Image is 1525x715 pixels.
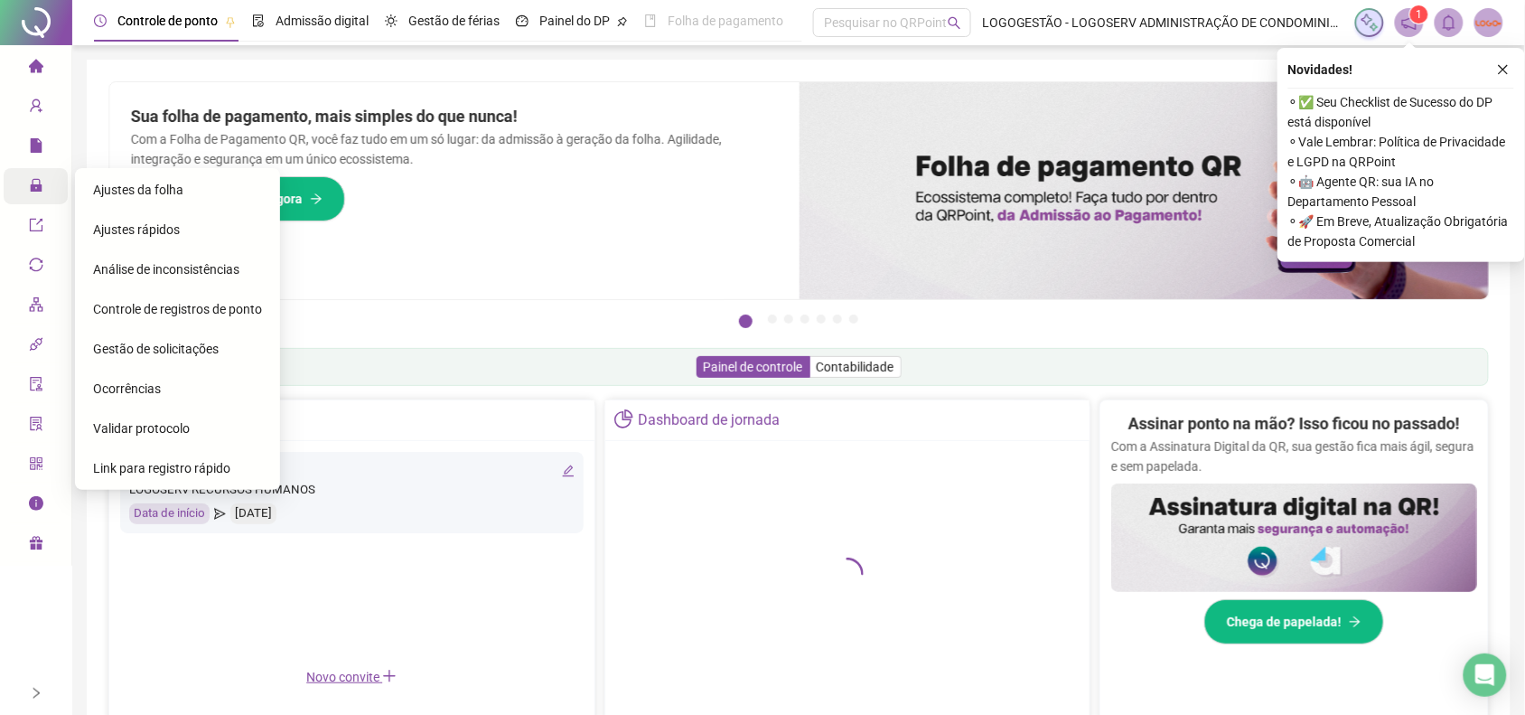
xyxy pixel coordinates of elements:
[93,222,180,237] span: Ajustes rápidos
[817,360,894,374] span: Contabilidade
[704,360,803,374] span: Painel de controle
[93,461,230,475] span: Link para registro rápido
[29,369,43,405] span: audit
[306,670,397,684] span: Novo convite
[833,315,842,324] button: 6
[29,488,43,524] span: info-circle
[93,302,262,316] span: Controle de registros de ponto
[408,14,500,28] span: Gestão de férias
[310,193,323,205] span: arrow-right
[29,130,43,166] span: file
[29,170,43,206] span: lock
[131,104,778,129] h2: Sua folha de pagamento, mais simples do que nunca!
[638,405,780,436] div: Dashboard de jornada
[1497,63,1510,76] span: close
[1288,132,1514,172] span: ⚬ Vale Lembrar: Política de Privacidade e LGPD na QRPoint
[1111,437,1477,476] p: Com a Assinatura Digital da QR, sua gestão fica mais ágil, segura e sem papelada.
[617,16,628,27] span: pushpin
[948,16,961,30] span: search
[94,14,107,27] span: clock-circle
[739,315,753,328] button: 1
[117,14,218,28] span: Controle de ponto
[1288,212,1514,251] span: ⚬ 🚀 Em Breve, Atualização Obrigatória de Proposta Comercial
[1288,92,1514,132] span: ⚬ ✅ Seu Checklist de Sucesso do DP está disponível
[214,503,226,524] span: send
[1360,13,1380,33] img: sparkle-icon.fc2bf0ac1784a2077858766a79e2daf3.svg
[252,14,265,27] span: file-done
[1288,60,1353,80] span: Novidades !
[1475,9,1502,36] img: 2423
[385,14,398,27] span: sun
[1401,14,1417,31] span: notification
[93,183,183,197] span: Ajustes da folha
[129,503,210,524] div: Data de início
[131,129,778,169] p: Com a Folha de Pagamento QR, você faz tudo em um só lugar: da admissão à geração da folha. Agilid...
[1128,411,1460,437] h2: Assinar ponto na mão? Isso ficou no passado!
[1417,8,1423,21] span: 1
[644,14,657,27] span: book
[1441,14,1457,31] span: bell
[93,381,161,396] span: Ocorrências
[30,687,42,700] span: right
[29,289,43,325] span: apartment
[93,421,190,436] span: Validar protocolo
[29,409,43,445] span: solution
[516,14,529,27] span: dashboard
[230,503,276,524] div: [DATE]
[29,90,43,127] span: user-add
[539,14,610,28] span: Painel do DP
[1288,172,1514,212] span: ⚬ 🤖 Agente QR: sua IA no Departamento Pessoal
[29,51,43,87] span: home
[1464,654,1507,697] div: Open Intercom Messenger
[276,14,369,28] span: Admissão digital
[129,461,575,481] div: [PERSON_NAME]
[800,315,809,324] button: 4
[614,409,633,428] span: pie-chart
[1111,484,1477,592] img: banner%2F02c71560-61a6-44d4-94b9-c8ab97240462.png
[784,315,793,324] button: 3
[817,315,826,324] button: 5
[668,14,783,28] span: Folha de pagamento
[1349,616,1361,628] span: arrow-right
[768,315,777,324] button: 2
[1227,612,1342,632] span: Chega de papelada!
[29,329,43,365] span: api
[225,16,236,27] span: pushpin
[562,465,575,477] span: edit
[29,448,43,485] span: qrcode
[129,481,575,500] div: LOGOSERV RECURSOS HUMANOS
[93,262,239,277] span: Análise de inconsistências
[29,528,43,564] span: gift
[29,249,43,286] span: sync
[831,558,864,590] span: loading
[1410,5,1428,24] sup: 1
[849,315,858,324] button: 7
[29,210,43,246] span: export
[382,669,397,683] span: plus
[93,342,219,356] span: Gestão de solicitações
[1204,599,1384,644] button: Chega de papelada!
[982,13,1344,33] span: LOGOGESTÃO - LOGOSERV ADMINISTRAÇÃO DE CONDOMINIOS
[800,82,1490,299] img: banner%2F8d14a306-6205-4263-8e5b-06e9a85ad873.png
